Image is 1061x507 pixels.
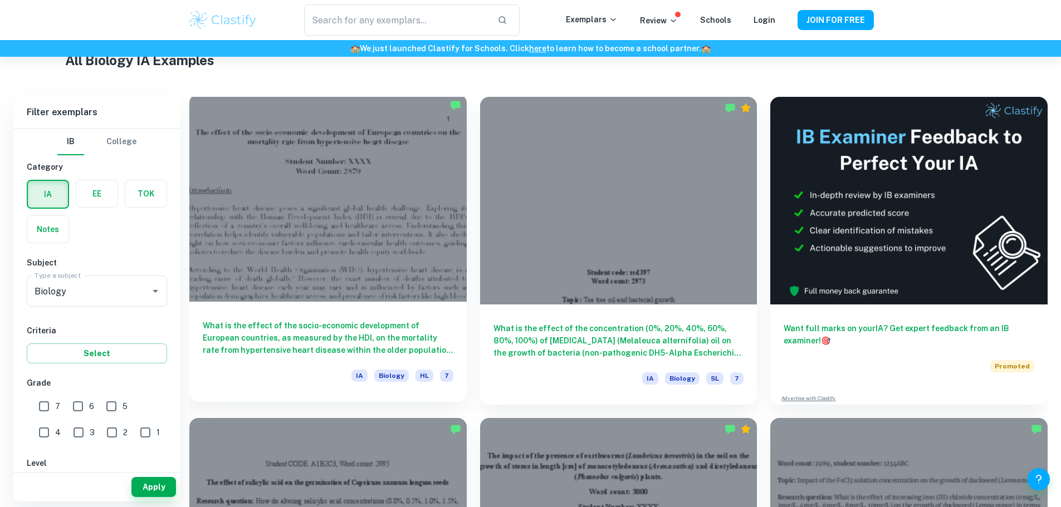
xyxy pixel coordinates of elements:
a: here [529,44,546,53]
p: Exemplars [566,13,618,26]
label: Type a subject [35,270,81,280]
button: IA [28,181,68,208]
span: 7 [730,372,744,385]
a: Schools [700,16,731,24]
span: 4 [55,426,61,439]
a: Login [754,16,775,24]
a: What is the effect of the concentration (0%, 20%, 40%, 60%, 80%, 100%) of [MEDICAL_DATA] (Melaleu... [480,97,757,405]
h6: Grade [27,377,167,389]
span: 1 [157,426,160,439]
button: Help and Feedback [1028,468,1050,490]
span: HL [415,370,433,382]
button: Select [27,343,167,363]
button: IB [57,129,84,155]
a: What is the effect of the socio-economic development of European countries, as measured by the HD... [189,97,467,405]
span: Biology [665,372,700,385]
img: Marked [725,102,736,114]
span: 🎯 [821,336,830,345]
div: Premium [740,424,751,435]
button: Open [148,283,163,299]
img: Marked [450,100,461,111]
h6: Criteria [27,324,167,337]
h1: All Biology IA Examples [65,50,996,70]
button: Apply [131,477,176,497]
span: SL [706,372,723,385]
button: JOIN FOR FREE [798,10,874,30]
img: Clastify logo [188,9,258,31]
span: 6 [89,400,94,412]
span: Biology [374,370,409,382]
span: 🏫 [350,44,360,53]
button: TOK [125,180,167,207]
h6: What is the effect of the socio-economic development of European countries, as measured by the HD... [203,319,453,356]
div: Filter type choice [57,129,136,155]
img: Marked [1031,424,1042,435]
h6: Want full marks on your IA ? Get expert feedback from an IB examiner! [784,322,1034,347]
span: 3 [90,426,95,439]
h6: Filter exemplars [13,97,180,128]
img: Marked [450,424,461,435]
button: EE [76,180,118,207]
span: IA [642,372,658,385]
h6: Subject [27,257,167,269]
h6: What is the effect of the concentration (0%, 20%, 40%, 60%, 80%, 100%) of [MEDICAL_DATA] (Melaleu... [493,322,744,359]
h6: Category [27,161,167,173]
h6: We just launched Clastify for Schools. Click to learn how to become a school partner. [2,42,1059,55]
div: Premium [740,102,751,114]
h6: Level [27,457,167,469]
span: Promoted [990,360,1034,372]
a: Want full marks on yourIA? Get expert feedback from an IB examiner!PromotedAdvertise with Clastify [770,97,1048,405]
span: IA [351,370,368,382]
img: Thumbnail [770,97,1048,304]
span: 5 [123,400,128,412]
p: Review [640,14,678,27]
span: 7 [440,370,453,382]
span: 🏫 [701,44,711,53]
a: Advertise with Clastify [781,395,835,402]
span: 7 [55,400,60,412]
button: College [106,129,136,155]
span: 2 [123,426,128,439]
img: Marked [725,424,736,435]
button: Notes [27,216,69,243]
input: Search for any exemplars... [304,4,488,36]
